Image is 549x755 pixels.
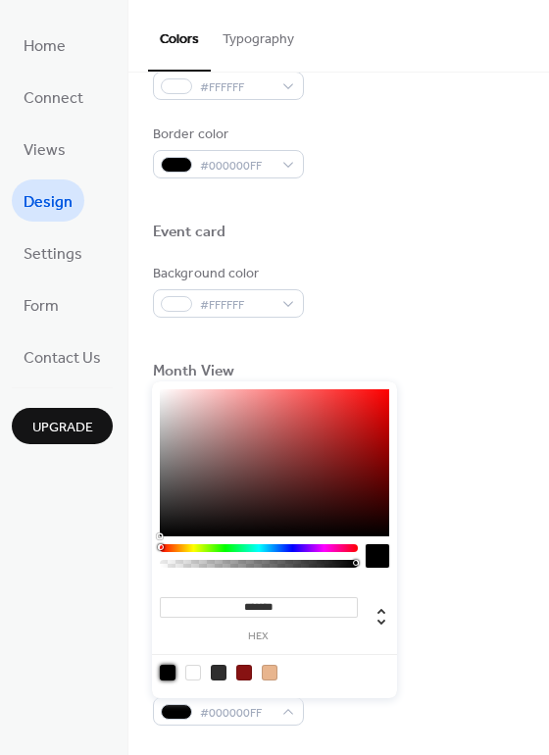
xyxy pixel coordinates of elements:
div: Event card [153,223,225,243]
span: Views [24,135,66,166]
span: Connect [24,83,83,114]
span: Settings [24,239,82,270]
label: hex [160,631,358,642]
span: #FFFFFF [200,77,273,98]
a: Design [12,179,84,222]
a: Form [12,283,71,326]
div: Background color [153,264,300,284]
div: rgb(135, 18, 18) [236,665,252,680]
a: Connect [12,75,95,118]
div: Border color [153,125,300,145]
button: Upgrade [12,408,113,444]
a: Settings [12,231,94,274]
span: #FFFFFF [200,295,273,316]
div: rgb(0, 0, 0) [160,665,175,680]
span: #000000FF [200,156,273,176]
div: rgb(255, 255, 255) [185,665,201,680]
a: Home [12,24,77,66]
span: Home [24,31,66,62]
a: Views [12,127,77,170]
div: Month View [153,362,234,382]
span: Form [24,291,59,322]
span: #000000FF [200,703,273,724]
a: Contact Us [12,335,113,377]
div: rgb(47, 46, 46) [211,665,226,680]
span: Upgrade [32,418,93,438]
div: rgb(232, 181, 142) [262,665,277,680]
span: Contact Us [24,343,101,374]
span: Design [24,187,73,218]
